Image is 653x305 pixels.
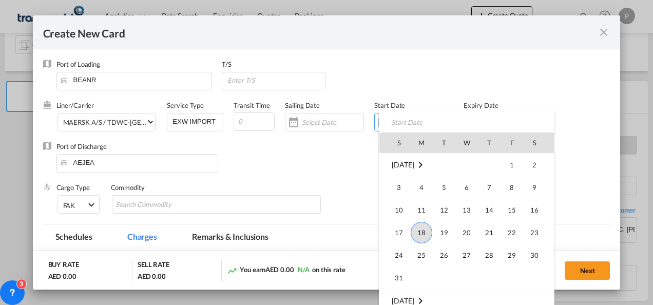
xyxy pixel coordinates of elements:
[523,199,554,221] td: Saturday August 16 2025
[379,221,554,244] tr: Week 4
[379,154,554,177] tr: Week 1
[478,176,501,199] td: Thursday August 7 2025
[455,221,478,244] td: Wednesday August 20 2025
[456,200,477,220] span: 13
[411,245,432,265] span: 25
[501,154,523,177] td: Friday August 1 2025
[478,199,501,221] td: Thursday August 14 2025
[502,155,522,175] span: 1
[379,199,554,221] tr: Week 3
[455,176,478,199] td: Wednesday August 6 2025
[523,244,554,266] td: Saturday August 30 2025
[411,222,432,243] span: 18
[392,161,414,169] span: [DATE]
[502,200,522,220] span: 15
[433,176,455,199] td: Tuesday August 5 2025
[501,221,523,244] td: Friday August 22 2025
[379,199,410,221] td: Sunday August 10 2025
[524,200,545,220] span: 16
[455,244,478,266] td: Wednesday August 27 2025
[433,221,455,244] td: Tuesday August 19 2025
[389,177,409,198] span: 3
[433,199,455,221] td: Tuesday August 12 2025
[456,177,477,198] span: 6
[410,176,433,199] td: Monday August 4 2025
[379,221,410,244] td: Sunday August 17 2025
[379,244,554,266] tr: Week 5
[434,177,454,198] span: 5
[501,132,523,153] th: F
[501,199,523,221] td: Friday August 15 2025
[410,221,433,244] td: Monday August 18 2025
[456,245,477,265] span: 27
[433,132,455,153] th: T
[524,177,545,198] span: 9
[478,221,501,244] td: Thursday August 21 2025
[389,222,409,243] span: 17
[434,200,454,220] span: 12
[524,155,545,175] span: 2
[479,245,500,265] span: 28
[379,244,410,266] td: Sunday August 24 2025
[433,244,455,266] td: Tuesday August 26 2025
[479,177,500,198] span: 7
[389,245,409,265] span: 24
[411,177,432,198] span: 4
[523,154,554,177] td: Saturday August 2 2025
[456,222,477,243] span: 20
[410,132,433,153] th: M
[379,266,410,290] td: Sunday August 31 2025
[479,222,500,243] span: 21
[501,176,523,199] td: Friday August 8 2025
[389,268,409,288] span: 31
[455,199,478,221] td: Wednesday August 13 2025
[502,222,522,243] span: 22
[501,244,523,266] td: Friday August 29 2025
[478,244,501,266] td: Thursday August 28 2025
[389,200,409,220] span: 10
[410,199,433,221] td: Monday August 11 2025
[379,176,410,199] td: Sunday August 3 2025
[479,200,500,220] span: 14
[379,154,455,177] td: August 2025
[523,176,554,199] td: Saturday August 9 2025
[524,245,545,265] span: 30
[478,132,501,153] th: T
[502,245,522,265] span: 29
[379,176,554,199] tr: Week 2
[379,266,554,290] tr: Week 6
[410,244,433,266] td: Monday August 25 2025
[455,132,478,153] th: W
[411,200,432,220] span: 11
[434,222,454,243] span: 19
[523,132,554,153] th: S
[523,221,554,244] td: Saturday August 23 2025
[502,177,522,198] span: 8
[434,245,454,265] span: 26
[524,222,545,243] span: 23
[379,132,410,153] th: S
